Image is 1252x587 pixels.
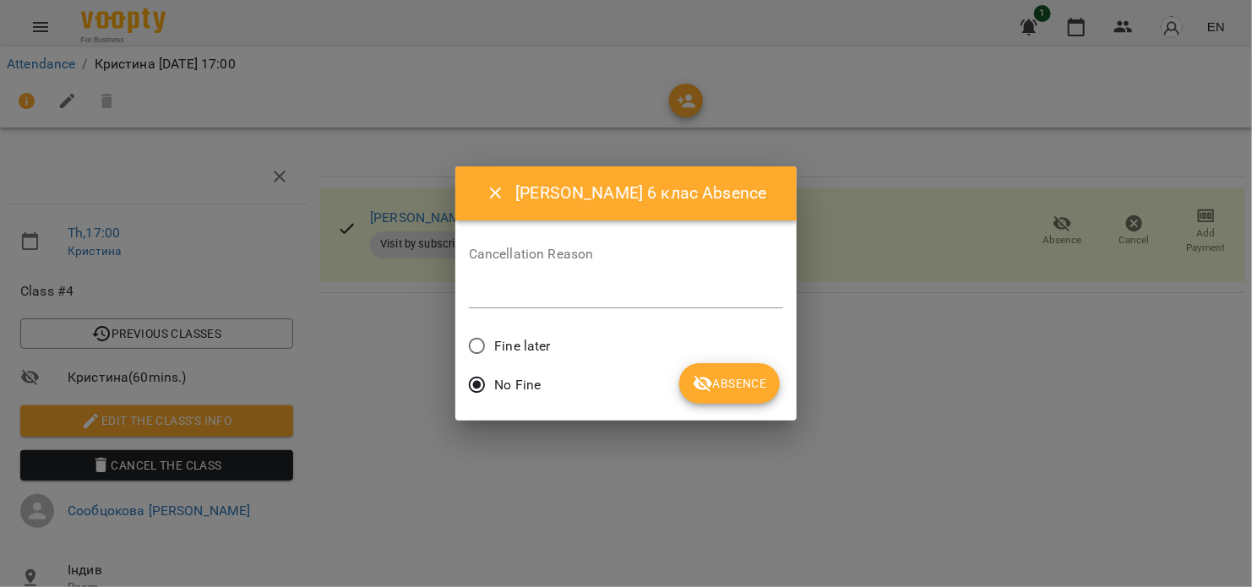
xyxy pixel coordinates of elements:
[476,173,516,214] button: Close
[693,373,766,394] span: Absence
[469,247,784,261] label: Cancellation Reason
[679,363,780,404] button: Absence
[494,336,550,356] span: Fine later
[494,375,541,395] span: No Fine
[515,180,776,206] h6: [PERSON_NAME] 6 клас Absence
